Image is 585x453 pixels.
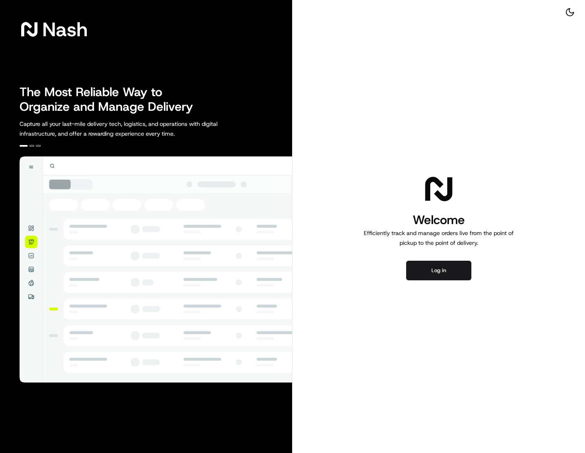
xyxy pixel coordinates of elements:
p: Capture all your last-mile delivery tech, logistics, and operations with digital infrastructure, ... [20,119,254,139]
h1: Welcome [361,212,517,228]
p: Efficiently track and manage orders live from the point of pickup to the point of delivery. [361,228,517,248]
img: illustration [20,156,292,383]
button: Log in [406,261,471,280]
span: Nash [42,21,88,37]
h2: The Most Reliable Way to Organize and Manage Delivery [20,85,202,114]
